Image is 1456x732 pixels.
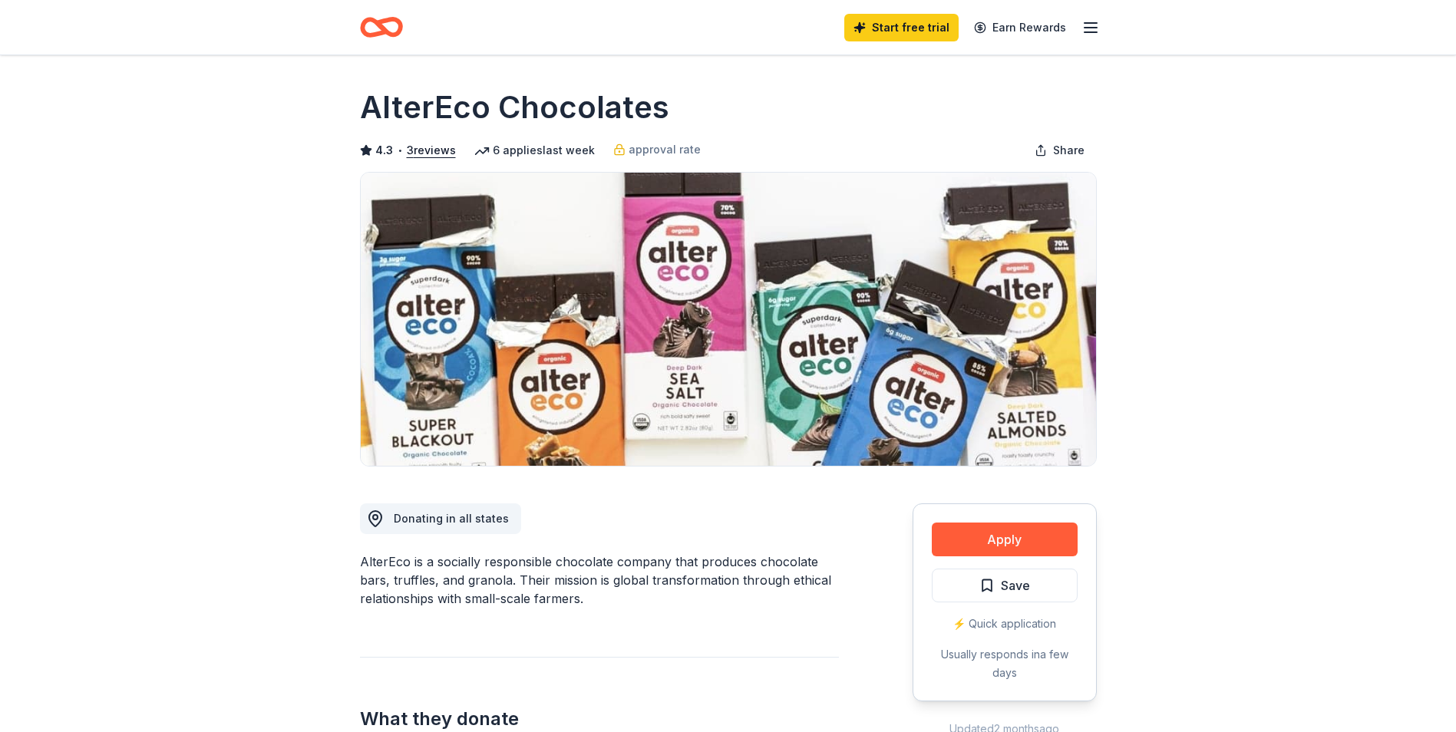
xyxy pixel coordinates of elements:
span: Donating in all states [394,512,509,525]
span: 4.3 [375,141,393,160]
span: • [397,144,402,157]
button: Save [932,569,1078,602]
img: Image for AlterEco Chocolates [361,173,1096,466]
a: Start free trial [844,14,959,41]
span: Share [1053,141,1085,160]
button: Share [1022,135,1097,166]
div: AlterEco is a socially responsible chocolate company that produces chocolate bars, truffles, and ... [360,552,839,608]
button: Apply [932,523,1078,556]
h2: What they donate [360,707,839,731]
a: Earn Rewards [965,14,1075,41]
span: Save [1001,575,1030,595]
div: Usually responds in a few days [932,645,1078,682]
a: approval rate [613,140,701,159]
div: 6 applies last week [474,141,595,160]
button: 3reviews [407,141,456,160]
div: ⚡️ Quick application [932,615,1078,633]
a: Home [360,9,403,45]
span: approval rate [629,140,701,159]
h1: AlterEco Chocolates [360,86,669,129]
